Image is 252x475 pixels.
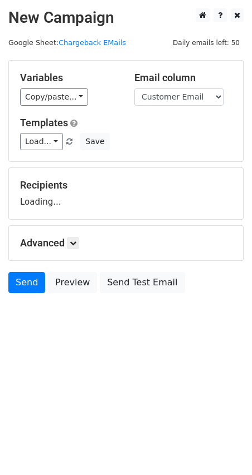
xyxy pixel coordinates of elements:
a: Daily emails left: 50 [169,38,244,47]
h2: New Campaign [8,8,244,27]
button: Save [80,133,109,150]
a: Send [8,272,45,293]
h5: Variables [20,72,118,84]
a: Send Test Email [100,272,185,293]
h5: Recipients [20,179,232,191]
a: Load... [20,133,63,150]
a: Templates [20,117,68,128]
a: Chargeback EMails [59,38,126,47]
span: Daily emails left: 50 [169,37,244,49]
div: Loading... [20,179,232,208]
a: Copy/paste... [20,88,88,106]
a: Preview [48,272,97,293]
h5: Advanced [20,237,232,249]
h5: Email column [134,72,232,84]
small: Google Sheet: [8,38,126,47]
